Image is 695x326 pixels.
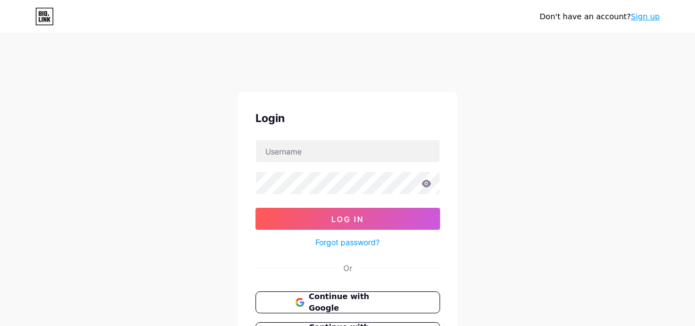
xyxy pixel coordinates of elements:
span: Log In [331,214,364,224]
button: Continue with Google [255,291,440,313]
div: Or [343,262,352,274]
input: Username [256,140,440,162]
a: Forgot password? [315,236,380,248]
div: Don't have an account? [540,11,660,23]
button: Log In [255,208,440,230]
a: Sign up [631,12,660,21]
span: Continue with Google [309,291,399,314]
div: Login [255,110,440,126]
